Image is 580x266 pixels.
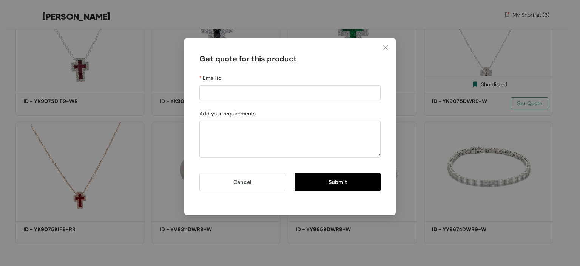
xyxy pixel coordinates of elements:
div: Get quote for this product [199,53,381,74]
span: Cancel [233,178,251,186]
textarea: Add your requirements [199,121,381,158]
label: Add your requirements [199,109,256,118]
span: Submit [329,178,347,186]
button: Close [375,38,396,58]
button: Cancel [199,173,285,191]
label: Email id [199,74,222,82]
button: Submit [295,173,381,191]
span: close [383,45,389,51]
input: Email id [199,85,381,100]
